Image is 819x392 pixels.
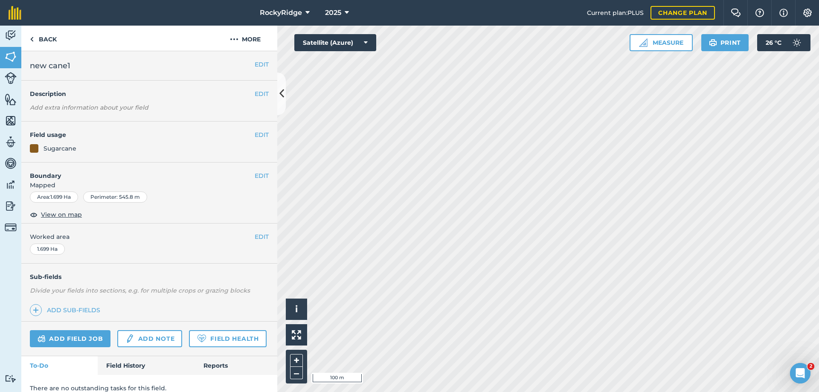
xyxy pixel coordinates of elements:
[30,287,250,294] em: Divide your fields into sections, e.g. for multiple crops or grazing blocks
[255,171,269,180] button: EDIT
[195,356,277,375] a: Reports
[260,8,302,18] span: RockyRidge
[30,60,70,72] span: new cane1
[255,60,269,69] button: EDIT
[286,299,307,320] button: i
[292,330,301,340] img: Four arrows, one pointing top left, one top right, one bottom right and the last bottom left
[21,272,277,282] h4: Sub-fields
[731,9,741,17] img: Two speech bubbles overlapping with the left bubble in the forefront
[755,9,765,17] img: A question mark icon
[5,200,17,212] img: svg+xml;base64,PD94bWwgdmVyc2lvbj0iMS4wIiBlbmNvZGluZz0idXRmLTgiPz4KPCEtLSBHZW5lcmF0b3I6IEFkb2JlIE...
[5,72,17,84] img: svg+xml;base64,PD94bWwgdmVyc2lvbj0iMS4wIiBlbmNvZGluZz0idXRmLTgiPz4KPCEtLSBHZW5lcmF0b3I6IEFkb2JlIE...
[30,232,269,241] span: Worked area
[30,209,38,220] img: svg+xml;base64,PHN2ZyB4bWxucz0iaHR0cDovL3d3dy53My5vcmcvMjAwMC9zdmciIHdpZHRoPSIxOCIgaGVpZ2h0PSIyNC...
[290,354,303,367] button: +
[802,9,813,17] img: A cog icon
[33,305,39,315] img: svg+xml;base64,PHN2ZyB4bWxucz0iaHR0cDovL3d3dy53My5vcmcvMjAwMC9zdmciIHdpZHRoPSIxNCIgaGVpZ2h0PSIyNC...
[639,38,648,47] img: Ruler icon
[30,304,104,316] a: Add sub-fields
[30,192,78,203] div: Area : 1.699 Ha
[807,363,814,370] span: 2
[788,34,805,51] img: svg+xml;base64,PD94bWwgdmVyc2lvbj0iMS4wIiBlbmNvZGluZz0idXRmLTgiPz4KPCEtLSBHZW5lcmF0b3I6IEFkb2JlIE...
[630,34,693,51] button: Measure
[295,304,298,314] span: i
[325,8,341,18] span: 2025
[5,29,17,42] img: svg+xml;base64,PD94bWwgdmVyc2lvbj0iMS4wIiBlbmNvZGluZz0idXRmLTgiPz4KPCEtLSBHZW5lcmF0b3I6IEFkb2JlIE...
[757,34,810,51] button: 26 °C
[117,330,182,347] a: Add note
[230,34,238,44] img: svg+xml;base64,PHN2ZyB4bWxucz0iaHR0cDovL3d3dy53My5vcmcvMjAwMC9zdmciIHdpZHRoPSIyMCIgaGVpZ2h0PSIyNC...
[5,375,17,383] img: svg+xml;base64,PD94bWwgdmVyc2lvbj0iMS4wIiBlbmNvZGluZz0idXRmLTgiPz4KPCEtLSBHZW5lcmF0b3I6IEFkb2JlIE...
[766,34,781,51] span: 26 ° C
[83,192,147,203] div: Perimeter : 545.8 m
[9,6,21,20] img: fieldmargin Logo
[294,34,376,51] button: Satellite (Azure)
[189,330,266,347] a: Field Health
[5,157,17,170] img: svg+xml;base64,PD94bWwgdmVyc2lvbj0iMS4wIiBlbmNvZGluZz0idXRmLTgiPz4KPCEtLSBHZW5lcmF0b3I6IEFkb2JlIE...
[30,130,255,139] h4: Field usage
[30,330,110,347] a: Add field job
[5,93,17,106] img: svg+xml;base64,PHN2ZyB4bWxucz0iaHR0cDovL3d3dy53My5vcmcvMjAwMC9zdmciIHdpZHRoPSI1NiIgaGVpZ2h0PSI2MC...
[587,8,644,17] span: Current plan : PLUS
[21,356,98,375] a: To-Do
[5,221,17,233] img: svg+xml;base64,PD94bWwgdmVyc2lvbj0iMS4wIiBlbmNvZGluZz0idXRmLTgiPz4KPCEtLSBHZW5lcmF0b3I6IEFkb2JlIE...
[21,163,255,180] h4: Boundary
[30,209,82,220] button: View on map
[125,334,134,344] img: svg+xml;base64,PD94bWwgdmVyc2lvbj0iMS4wIiBlbmNvZGluZz0idXRmLTgiPz4KPCEtLSBHZW5lcmF0b3I6IEFkb2JlIE...
[5,114,17,127] img: svg+xml;base64,PHN2ZyB4bWxucz0iaHR0cDovL3d3dy53My5vcmcvMjAwMC9zdmciIHdpZHRoPSI1NiIgaGVpZ2h0PSI2MC...
[5,50,17,63] img: svg+xml;base64,PHN2ZyB4bWxucz0iaHR0cDovL3d3dy53My5vcmcvMjAwMC9zdmciIHdpZHRoPSI1NiIgaGVpZ2h0PSI2MC...
[30,34,34,44] img: svg+xml;base64,PHN2ZyB4bWxucz0iaHR0cDovL3d3dy53My5vcmcvMjAwMC9zdmciIHdpZHRoPSI5IiBoZWlnaHQ9IjI0Ii...
[255,130,269,139] button: EDIT
[38,334,46,344] img: svg+xml;base64,PD94bWwgdmVyc2lvbj0iMS4wIiBlbmNvZGluZz0idXRmLTgiPz4KPCEtLSBHZW5lcmF0b3I6IEFkb2JlIE...
[44,144,76,153] div: Sugarcane
[41,210,82,219] span: View on map
[21,26,65,51] a: Back
[290,367,303,379] button: –
[5,136,17,148] img: svg+xml;base64,PD94bWwgdmVyc2lvbj0iMS4wIiBlbmNvZGluZz0idXRmLTgiPz4KPCEtLSBHZW5lcmF0b3I6IEFkb2JlIE...
[255,89,269,99] button: EDIT
[30,104,148,111] em: Add extra information about your field
[701,34,749,51] button: Print
[709,38,717,48] img: svg+xml;base64,PHN2ZyB4bWxucz0iaHR0cDovL3d3dy53My5vcmcvMjAwMC9zdmciIHdpZHRoPSIxOSIgaGVpZ2h0PSIyNC...
[21,180,277,190] span: Mapped
[213,26,277,51] button: More
[30,89,269,99] h4: Description
[98,356,195,375] a: Field History
[779,8,788,18] img: svg+xml;base64,PHN2ZyB4bWxucz0iaHR0cDovL3d3dy53My5vcmcvMjAwMC9zdmciIHdpZHRoPSIxNyIgaGVpZ2h0PSIxNy...
[790,363,810,383] iframe: Intercom live chat
[651,6,715,20] a: Change plan
[5,178,17,191] img: svg+xml;base64,PD94bWwgdmVyc2lvbj0iMS4wIiBlbmNvZGluZz0idXRmLTgiPz4KPCEtLSBHZW5lcmF0b3I6IEFkb2JlIE...
[30,244,65,255] div: 1.699 Ha
[255,232,269,241] button: EDIT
